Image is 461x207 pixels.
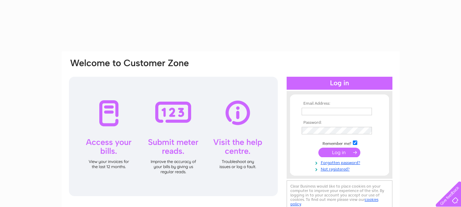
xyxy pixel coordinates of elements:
[290,197,378,206] a: cookies policy
[300,120,379,125] th: Password:
[300,101,379,106] th: Email Address:
[300,139,379,146] td: Remember me?
[302,159,379,165] a: Forgotten password?
[318,148,360,157] input: Submit
[302,165,379,172] a: Not registered?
